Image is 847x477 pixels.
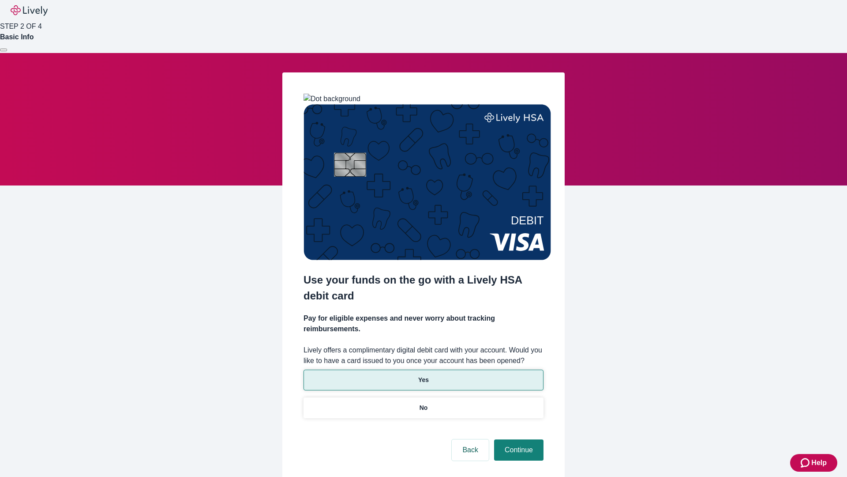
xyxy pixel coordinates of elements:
[420,403,428,413] p: No
[418,375,429,385] p: Yes
[304,313,543,334] h4: Pay for eligible expenses and never worry about tracking reimbursements.
[801,458,811,468] svg: Zendesk support icon
[494,439,543,461] button: Continue
[790,454,837,472] button: Zendesk support iconHelp
[811,458,827,468] span: Help
[304,104,551,260] img: Debit card
[452,439,489,461] button: Back
[304,94,360,104] img: Dot background
[304,397,543,418] button: No
[304,370,543,390] button: Yes
[304,272,543,304] h2: Use your funds on the go with a Lively HSA debit card
[11,5,48,16] img: Lively
[304,345,543,366] label: Lively offers a complimentary digital debit card with your account. Would you like to have a card...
